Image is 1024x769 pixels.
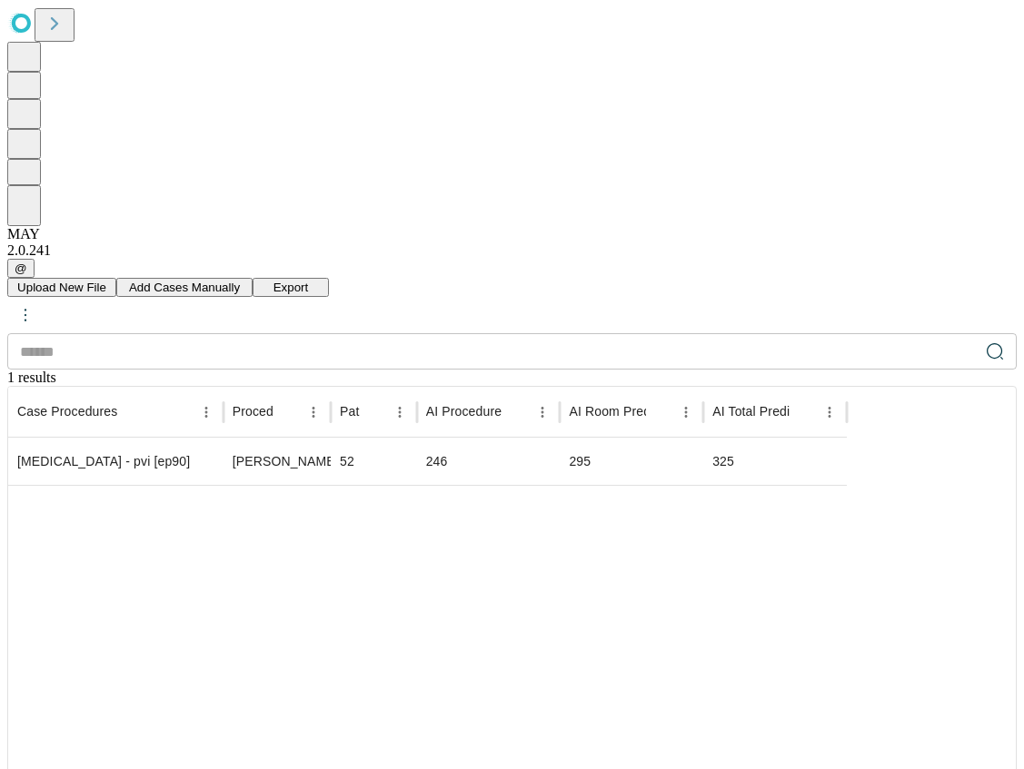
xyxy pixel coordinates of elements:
button: Menu [301,399,326,425]
span: 295 [569,454,591,468]
span: Proceduralist [233,402,309,420]
button: Sort [119,399,144,425]
button: Upload New File [7,278,116,297]
button: Sort [648,399,673,425]
span: Add Cases Manually [129,281,240,294]
button: Add Cases Manually [116,278,253,297]
span: Time-out to extubation/pocket closure [426,402,563,420]
button: kebab-menu [9,299,42,331]
div: MAY [7,226,1017,242]
div: 52 [340,439,408,485]
span: Upload New File [17,281,106,294]
div: 2.0.241 [7,242,1017,259]
span: Export [273,281,309,294]
button: Export [253,278,329,297]
button: Menu [387,399,413,425]
button: @ [7,259,35,278]
button: Sort [275,399,301,425]
div: [PERSON_NAME], M.D. [1416359] [233,439,322,485]
span: 325 [712,454,734,468]
button: Menu [673,399,699,425]
span: Includes set-up, patient in-room to patient out-of-room, and clean-up [712,402,817,420]
button: Sort [504,399,530,425]
button: Sort [791,399,817,425]
button: Sort [362,399,387,425]
div: [MEDICAL_DATA] - pvi [ep90] [17,439,214,485]
span: Patient Age [340,402,406,420]
span: Scheduled procedures [17,402,117,420]
button: Menu [817,399,842,425]
button: Menu [530,399,555,425]
span: Patient in room to patient out of room [569,402,681,420]
span: 1 results [7,370,56,385]
a: Export [253,279,329,294]
span: @ [15,261,27,275]
span: 246 [426,454,448,468]
button: Menu [194,399,219,425]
